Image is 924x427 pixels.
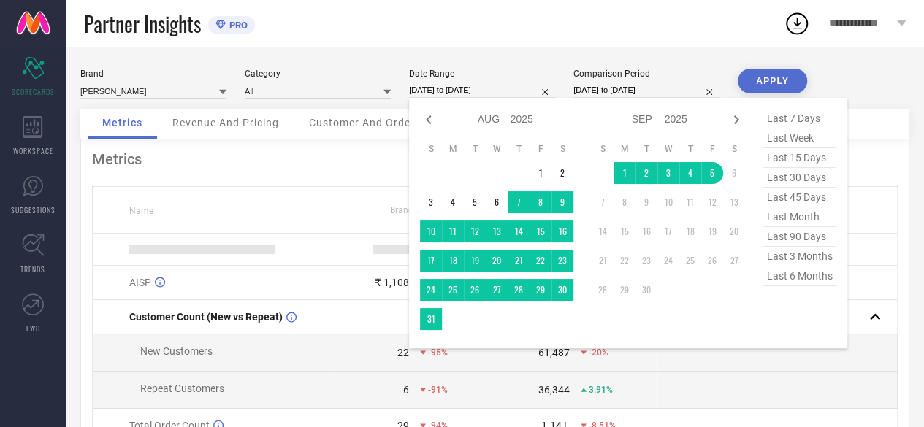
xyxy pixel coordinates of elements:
input: Select comparison period [573,82,719,98]
span: -20% [589,347,608,358]
div: Brand [80,69,226,79]
div: Metrics [92,150,898,168]
td: Tue Sep 09 2025 [635,191,657,213]
th: Monday [442,143,464,155]
td: Thu Sep 18 2025 [679,220,701,242]
span: last week [763,128,836,148]
th: Sunday [592,143,614,155]
span: TRENDS [20,263,45,274]
td: Tue Sep 23 2025 [635,250,657,272]
td: Wed Sep 10 2025 [657,191,679,213]
td: Fri Aug 08 2025 [530,191,551,213]
td: Fri Aug 22 2025 [530,250,551,272]
th: Saturday [551,143,573,155]
td: Thu Aug 21 2025 [508,250,530,272]
span: Partner Insights [84,9,201,39]
span: 3.91% [589,385,613,395]
th: Thursday [679,143,701,155]
span: last 7 days [763,109,836,128]
div: Previous month [420,111,438,128]
th: Wednesday [657,143,679,155]
span: AISP [129,277,151,288]
td: Sun Aug 17 2025 [420,250,442,272]
div: Open download list [784,10,810,36]
td: Sat Aug 30 2025 [551,279,573,301]
span: Metrics [102,117,142,128]
th: Friday [701,143,723,155]
td: Tue Aug 19 2025 [464,250,486,272]
th: Tuesday [635,143,657,155]
td: Sun Sep 14 2025 [592,220,614,242]
td: Fri Aug 01 2025 [530,162,551,184]
td: Sun Aug 03 2025 [420,191,442,213]
td: Tue Aug 05 2025 [464,191,486,213]
td: Sun Sep 21 2025 [592,250,614,272]
td: Sat Sep 13 2025 [723,191,745,213]
td: Mon Aug 11 2025 [442,220,464,242]
th: Wednesday [486,143,508,155]
div: 61,487 [538,347,570,358]
td: Thu Aug 14 2025 [508,220,530,242]
div: Date Range [409,69,555,79]
span: WORKSPACE [13,145,53,156]
span: last 90 days [763,227,836,247]
td: Sun Aug 10 2025 [420,220,442,242]
div: ₹ 1,108 [375,277,409,288]
span: PRO [226,20,248,31]
td: Mon Sep 22 2025 [614,250,635,272]
td: Fri Sep 12 2025 [701,191,723,213]
span: Name [129,206,153,216]
td: Sun Aug 31 2025 [420,308,442,330]
span: last month [763,207,836,227]
td: Mon Sep 01 2025 [614,162,635,184]
span: last 3 months [763,247,836,266]
span: last 45 days [763,188,836,207]
th: Friday [530,143,551,155]
td: Wed Sep 24 2025 [657,250,679,272]
td: Mon Sep 15 2025 [614,220,635,242]
td: Tue Aug 26 2025 [464,279,486,301]
span: last 30 days [763,168,836,188]
span: Revenue And Pricing [172,117,279,128]
th: Thursday [508,143,530,155]
span: -95% [428,347,448,358]
td: Tue Sep 30 2025 [635,279,657,301]
td: Sun Sep 07 2025 [592,191,614,213]
span: SUGGESTIONS [11,204,56,215]
td: Sat Sep 06 2025 [723,162,745,184]
th: Saturday [723,143,745,155]
td: Tue Sep 02 2025 [635,162,657,184]
span: last 6 months [763,266,836,286]
td: Wed Aug 20 2025 [486,250,508,272]
td: Sat Sep 27 2025 [723,250,745,272]
span: -91% [428,385,448,395]
td: Sat Aug 23 2025 [551,250,573,272]
td: Sat Aug 09 2025 [551,191,573,213]
span: Repeat Customers [140,382,224,394]
input: Select date range [409,82,555,98]
td: Tue Aug 12 2025 [464,220,486,242]
td: Sat Aug 16 2025 [551,220,573,242]
td: Wed Aug 06 2025 [486,191,508,213]
td: Mon Aug 04 2025 [442,191,464,213]
span: last 15 days [763,148,836,168]
td: Thu Sep 04 2025 [679,162,701,184]
td: Fri Sep 19 2025 [701,220,723,242]
td: Sun Sep 28 2025 [592,279,614,301]
div: 36,344 [538,384,570,396]
td: Wed Aug 27 2025 [486,279,508,301]
td: Sun Aug 24 2025 [420,279,442,301]
td: Tue Sep 16 2025 [635,220,657,242]
div: 6 [403,384,409,396]
td: Thu Aug 28 2025 [508,279,530,301]
span: New Customers [140,345,213,357]
span: Customer Count (New vs Repeat) [129,311,283,323]
td: Thu Aug 07 2025 [508,191,530,213]
td: Mon Sep 29 2025 [614,279,635,301]
span: FWD [26,323,40,334]
td: Mon Sep 08 2025 [614,191,635,213]
td: Wed Sep 17 2025 [657,220,679,242]
button: APPLY [738,69,807,93]
td: Sat Aug 02 2025 [551,162,573,184]
td: Thu Sep 11 2025 [679,191,701,213]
